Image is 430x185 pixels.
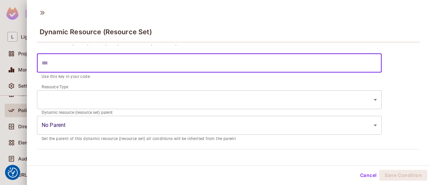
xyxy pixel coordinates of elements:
p: Set the parent of this dynamic resource (resource set) all conditions will be inherited from the ... [42,136,377,142]
div: Without label [37,90,382,109]
img: Revisit consent button [8,168,18,178]
button: Cancel [357,170,379,181]
span: Dynamic Resource (Resource Set) [40,28,152,36]
label: Dynamic resource (resource set) parent [42,109,113,115]
div: Without label [37,116,382,135]
button: Save Condition [379,170,427,181]
p: Use this key in your code. [42,74,377,80]
label: Resource Type [42,84,68,90]
button: Consent Preferences [8,168,18,178]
